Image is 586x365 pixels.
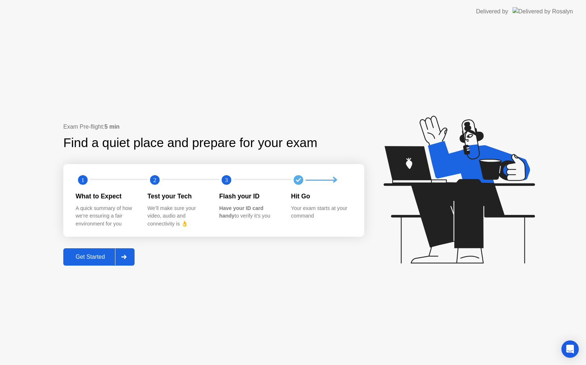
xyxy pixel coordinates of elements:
div: to verify it’s you [219,205,280,220]
b: Have your ID card handy [219,205,263,219]
div: A quick summary of how we’re ensuring a fair environment for you [76,205,136,228]
div: We’ll make sure your video, audio and connectivity is 👌 [148,205,208,228]
div: Delivered by [476,7,508,16]
div: Test your Tech [148,192,208,201]
div: Hit Go [291,192,352,201]
img: Delivered by Rosalyn [513,7,573,16]
div: Find a quiet place and prepare for your exam [63,133,318,153]
div: Your exam starts at your command [291,205,352,220]
div: Get Started [65,254,115,260]
text: 3 [225,177,228,184]
b: 5 min [105,124,120,130]
button: Get Started [63,248,135,266]
div: What to Expect [76,192,136,201]
text: 1 [81,177,84,184]
div: Open Intercom Messenger [561,340,579,358]
text: 2 [153,177,156,184]
div: Flash your ID [219,192,280,201]
div: Exam Pre-flight: [63,123,364,131]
